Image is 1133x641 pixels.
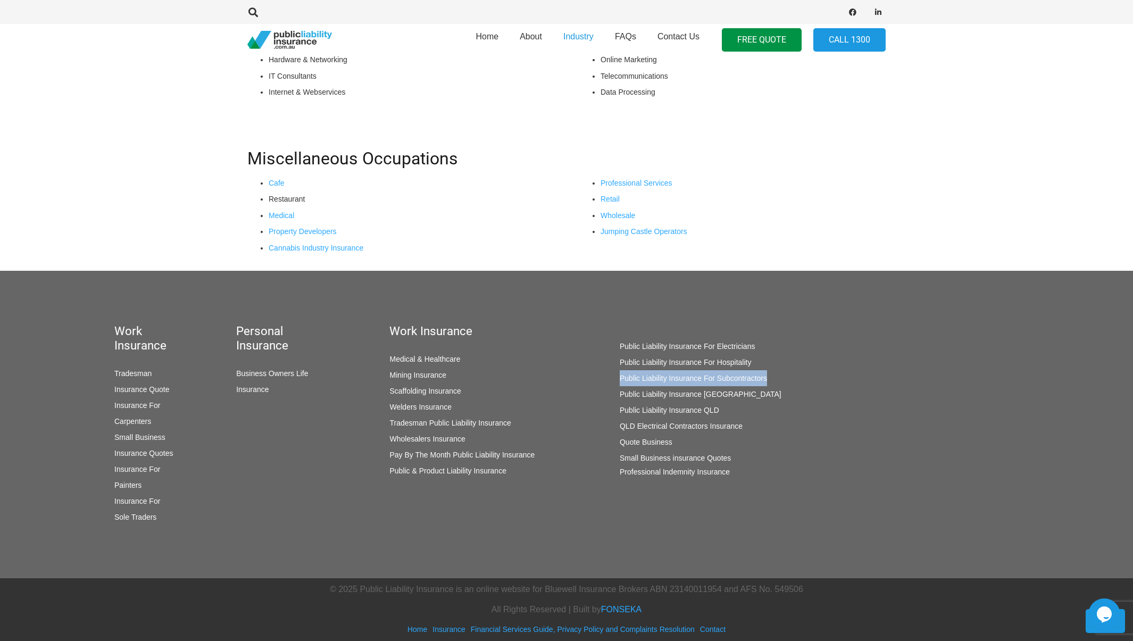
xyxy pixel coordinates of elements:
a: Contact [700,625,726,634]
a: Insurance [432,625,465,634]
a: Public Liability Insurance [GEOGRAPHIC_DATA] [620,390,781,398]
span: Contact Us [657,32,699,41]
a: FONSEKA [601,605,642,614]
span: Home [476,32,498,41]
a: Property Developers [269,227,337,236]
a: Insurance For Sole Traders [114,497,160,521]
a: Business Owners Life Insurance [236,369,308,394]
a: Welders Insurance [389,403,451,411]
a: Tradesman Insurance Quote [114,369,170,394]
a: Home [407,625,427,634]
a: Cafe [269,179,285,187]
a: Search [243,7,264,17]
a: Public Liability Insurance For Hospitality [620,358,751,367]
a: Tradesman Public Liability Insurance [389,419,511,427]
h2: Miscellaneous Occupations [247,148,886,169]
a: Medical & Healthcare [389,355,460,363]
h5: Personal Insurance [236,324,328,353]
a: Wholesale [601,211,635,220]
a: Scaffolding Insurance [389,387,461,395]
a: Public & Product Liability Insurance [389,467,506,475]
a: Insurance For Carpenters [114,401,160,426]
a: Medical [269,211,294,220]
a: Facebook [845,5,860,20]
a: Industry [553,21,604,59]
a: Mining Insurance [389,371,446,379]
a: Small Business Insurance Quotes [114,433,173,457]
a: Public Liability Insurance For Electricians [620,342,755,351]
iframe: chat widget [1088,598,1122,630]
a: Quote Business [620,438,672,446]
li: Hardware & Networking [269,54,554,65]
a: pli_logotransparent [247,31,332,49]
a: Call 1300 [813,28,886,52]
a: Cannabis Industry Insurance [269,244,363,252]
a: Insurance For Painters [114,465,160,489]
span: Industry [563,32,594,41]
h5: Work Insurance [389,324,559,338]
a: Financial Services Guide, Privacy Policy and Complaints Resolution [471,625,695,634]
li: Internet & Webservices [269,86,554,98]
a: Pay By The Month Public Liability Insurance [389,451,535,459]
li: Data Processing [601,86,886,98]
a: Professional Indemnity Insurance [620,468,730,476]
li: IT Consultants [269,70,554,82]
a: LinkedIn [871,5,886,20]
li: Telecommunications [601,70,886,82]
a: About [509,21,553,59]
span: About [520,32,542,41]
span: FAQs [615,32,636,41]
h5: Work Insurance [114,324,175,353]
a: Wholesalers Insurance [389,435,465,443]
a: Contact Us [647,21,710,59]
a: Public Liability Insurance QLD [620,406,719,414]
p: All Rights Reserved | Built by [106,604,1027,615]
a: Back to top [1086,609,1125,633]
a: Professional Services [601,179,672,187]
p: © 2025 Public Liability Insurance is an online website for Bluewell Insurance Brokers ABN 2314001... [106,584,1027,595]
a: Retail [601,195,620,203]
a: Jumping Castle Operators [601,227,687,236]
li: Online Marketing [601,54,886,65]
a: Small Business insurance Quotes [620,454,731,462]
a: Public Liability Insurance For Subcontractors [620,374,767,382]
h5: Work Insurance [620,324,865,338]
a: Home [465,21,509,59]
a: FREE QUOTE [722,28,802,52]
a: QLD Electrical Contractors Insurance [620,422,743,430]
a: FAQs [604,21,647,59]
li: Restaurant [269,193,554,205]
